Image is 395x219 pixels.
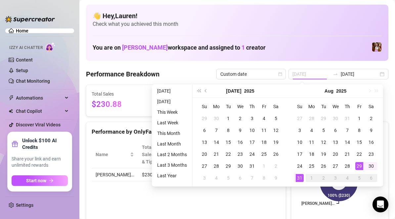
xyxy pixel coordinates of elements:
span: calendar [278,72,282,76]
td: 2025-09-04 [341,172,353,184]
div: 17 [296,150,304,158]
td: 2025-08-08 [353,124,365,136]
span: [PERSON_NAME] [122,44,168,51]
div: 24 [248,150,256,158]
td: 2025-08-08 [258,172,270,184]
div: 26 [320,162,328,170]
td: 2025-07-06 [198,124,210,136]
td: 2025-08-18 [306,148,318,160]
div: 18 [260,138,268,146]
div: 2 [236,114,244,122]
td: 2025-08-24 [294,160,306,172]
div: 4 [260,114,268,122]
span: Share your link and earn unlimited rewards [12,156,68,169]
td: 2025-08-10 [294,136,306,148]
div: 29 [355,162,363,170]
td: 2025-07-27 [198,160,210,172]
div: 14 [212,138,220,146]
div: 2 [272,162,280,170]
li: This Week [154,108,190,116]
div: Performance by OnlyFans Creator [92,127,280,136]
button: Last year (Control + left) [195,84,202,98]
div: 11 [260,126,268,134]
div: 23 [367,150,375,158]
th: Mo [306,101,318,112]
div: 16 [367,138,375,146]
span: to [333,71,338,77]
div: 12 [320,138,328,146]
div: 7 [343,126,351,134]
th: Total Sales & Tips [138,141,166,168]
td: 2025-07-29 [318,112,329,124]
li: This Month [154,129,190,137]
li: Last Year [154,172,190,180]
img: logo-BBDzfeDw.svg [5,16,55,22]
li: Last Week [154,119,190,127]
td: 2025-08-03 [294,124,306,136]
td: 2025-08-07 [246,172,258,184]
div: 3 [331,174,339,182]
td: 2025-08-06 [329,124,341,136]
td: 2025-08-01 [258,160,270,172]
td: 2025-07-20 [198,148,210,160]
div: 13 [200,138,208,146]
td: 2025-08-02 [270,160,282,172]
th: Th [341,101,353,112]
td: 2025-07-11 [258,124,270,136]
div: 16 [236,138,244,146]
td: 2025-08-02 [365,112,377,124]
td: 2025-08-27 [329,160,341,172]
span: swap-right [333,71,338,77]
div: 2 [320,174,328,182]
div: 8 [224,126,232,134]
td: 2025-08-13 [329,136,341,148]
td: 2025-07-18 [258,136,270,148]
span: arrow-right [49,178,54,183]
td: 2025-07-08 [222,124,234,136]
td: 2025-07-19 [270,136,282,148]
div: 29 [200,114,208,122]
div: 21 [212,150,220,158]
td: 2025-08-05 [318,124,329,136]
strong: Unlock $100 AI Credits [22,137,68,151]
td: 2025-07-22 [222,148,234,160]
th: Sa [365,101,377,112]
span: 1 [241,44,245,51]
span: Check what you achieved this month [93,21,382,28]
td: 2025-08-25 [306,160,318,172]
div: 4 [343,174,351,182]
div: 30 [236,162,244,170]
div: 28 [343,162,351,170]
td: 2025-08-30 [365,160,377,172]
div: 12 [272,126,280,134]
div: 29 [224,162,232,170]
td: 2025-08-14 [341,136,353,148]
input: Start date [292,70,330,78]
div: 30 [212,114,220,122]
td: 2025-06-29 [198,112,210,124]
td: 2025-08-06 [234,172,246,184]
div: 19 [272,138,280,146]
div: 6 [236,174,244,182]
img: AI Chatter [45,42,56,52]
td: 2025-07-09 [234,124,246,136]
td: 2025-07-16 [234,136,246,148]
li: [DATE] [154,87,190,95]
td: 2025-07-28 [210,160,222,172]
div: 6 [367,174,375,182]
div: 3 [296,126,304,134]
img: Elena [372,42,381,52]
div: 10 [248,126,256,134]
div: 7 [212,126,220,134]
td: 2025-07-05 [270,112,282,124]
td: 2025-08-09 [270,172,282,184]
input: End date [341,70,378,78]
div: 13 [331,138,339,146]
div: 28 [308,114,316,122]
span: Automations [16,93,63,103]
span: thunderbolt [9,95,14,101]
th: Tu [222,101,234,112]
div: 4 [308,126,316,134]
a: Discover Viral Videos [16,122,61,127]
div: 9 [367,126,375,134]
